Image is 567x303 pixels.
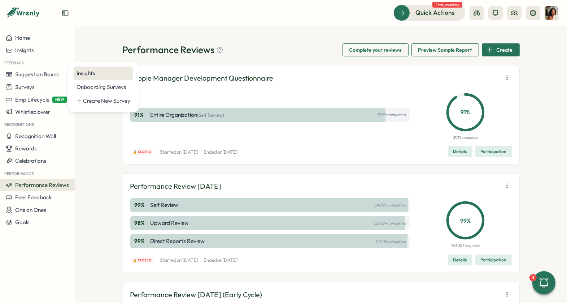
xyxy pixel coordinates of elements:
span: Celebrations [15,157,46,164]
p: Self Review [151,201,179,209]
p: 99 % [448,216,483,225]
span: Preview Sample Report [418,44,472,56]
button: Participation [475,146,512,157]
span: 2 tasks waiting [432,2,462,8]
p: Entire Organization [151,111,224,119]
p: 124/125 completed [374,203,406,208]
button: Complete your reviews [343,43,409,56]
a: Insights [74,67,133,80]
p: Started on [DATE] [160,257,198,264]
button: Participation [475,255,512,265]
p: 99 % [135,237,149,245]
p: 91 % [135,111,149,119]
p: Started on [DATE] [160,149,198,155]
span: Performance Reviews [15,182,69,188]
p: 99 % [135,201,149,209]
span: Participation [481,146,507,157]
h1: Performance Reviews [123,43,223,56]
span: 🔒 Closed [133,149,151,154]
span: One on Ones [15,206,46,213]
span: Details [453,146,467,157]
span: Complete your reviews [349,44,402,56]
button: Details [448,146,472,157]
span: Whistleblower [15,108,50,115]
button: Preview Sample Report [411,43,479,56]
span: Create [497,44,513,56]
a: Onboarding Surveys [74,80,133,94]
p: 117/118 completed [375,239,406,244]
button: Expand sidebar [62,9,69,17]
span: NEW [52,97,67,103]
span: Home [15,34,30,41]
button: Create [482,43,520,56]
div: 3 [529,274,537,281]
span: Suggestion Boxes [15,71,59,78]
p: Ended on [DATE] [204,149,237,155]
span: Details [453,255,467,265]
span: Goals [15,219,30,226]
button: Quick Actions [393,5,465,21]
p: Ended on [DATE] [204,257,237,264]
p: 122/124 completed [374,221,406,226]
div: Onboarding Surveys [77,83,130,91]
span: Peer Feedback [15,194,52,201]
span: Emp Lifecycle [15,96,49,103]
p: Upward Review [151,219,189,227]
div: Create New Survey [83,97,130,105]
p: Performance Review [DATE] [130,181,222,192]
p: Performance Review [DATE] (Early Cycle) [130,289,262,300]
span: Quick Actions [415,8,455,17]
span: Participation [481,255,507,265]
span: Surveys [15,84,35,90]
p: 31/34 completed [377,112,406,117]
img: Viveca Riley [545,6,558,20]
span: Recognition Wall [15,133,56,140]
button: 3 [532,271,555,294]
a: Create New Survey [74,94,133,108]
span: 🔒 Closed [133,258,151,263]
p: Direct Reports Review [151,237,205,245]
div: Insights [77,69,130,77]
span: Insights [15,47,34,54]
span: (Self Review) [197,112,224,118]
button: Details [448,255,472,265]
p: 363/367 responses [451,243,480,249]
p: People Manager Development Questionnaire [130,73,274,84]
p: 91 % [448,108,483,117]
span: Rewards [15,145,37,152]
p: 31/34 responses [453,135,477,141]
p: 98 % [135,219,149,227]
